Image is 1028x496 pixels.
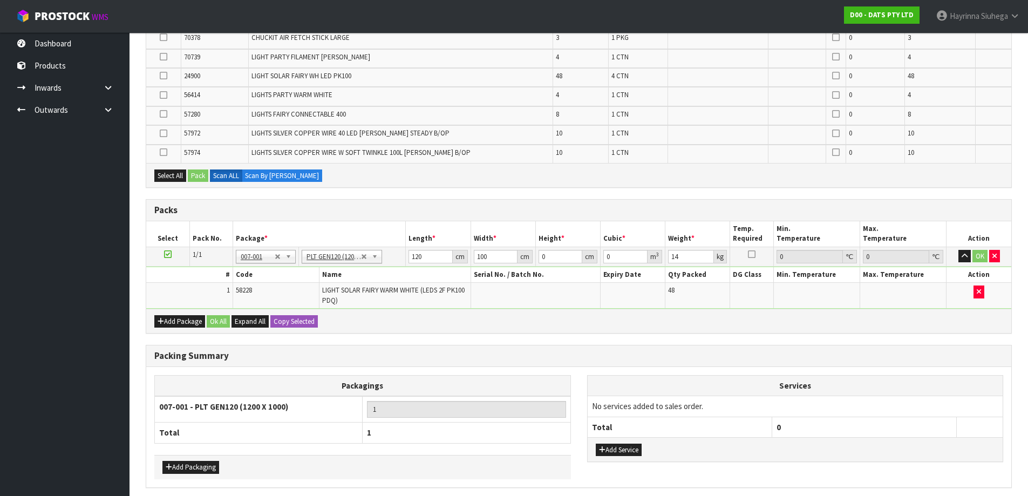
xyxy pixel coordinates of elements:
th: DG Class [730,267,773,283]
span: LIGHTS SILVER COPPER WIRE W SOFT TWINKLE 100L [PERSON_NAME] B/OP [251,148,471,157]
button: Add Service [596,444,642,457]
span: 1 CTN [611,128,629,138]
span: 0 [849,110,852,119]
span: 1 CTN [611,52,629,62]
th: Pack No. [189,221,233,247]
th: Total [588,417,772,437]
th: Code [233,267,319,283]
span: 0 [849,52,852,62]
span: 70378 [184,33,200,42]
span: 1 CTN [611,110,629,119]
th: Temp. Required [730,221,773,247]
div: cm [582,250,597,263]
span: 4 [908,52,911,62]
th: Max. Temperature [860,267,946,283]
span: LIGHT PARTY FILAMENT [PERSON_NAME] [251,52,370,62]
span: ProStock [35,9,90,23]
th: Cubic [601,221,665,247]
button: Pack [188,169,208,182]
div: ℃ [929,250,943,263]
div: kg [714,250,727,263]
th: Min. Temperature [773,267,860,283]
div: cm [518,250,533,263]
button: Copy Selected [270,315,318,328]
span: 58228 [236,286,252,295]
th: Length [406,221,471,247]
th: Min. Temperature [773,221,860,247]
strong: D00 - DATS PTY LTD [850,10,914,19]
span: CHUCKIT AIR FETCH STICK LARGE [251,33,350,42]
span: 48 [908,71,914,80]
th: Action [947,221,1011,247]
sup: 3 [656,251,659,258]
div: cm [453,250,468,263]
div: m [648,250,662,263]
th: Height [535,221,600,247]
th: Services [588,376,1003,396]
label: Scan ALL [210,169,242,182]
h3: Packing Summary [154,351,1003,361]
span: 70739 [184,52,200,62]
span: LIGHTS SILVER COPPER WIRE 40 LED [PERSON_NAME] STEADY B/OP [251,128,450,138]
td: No services added to sales order. [588,396,1003,417]
button: Add Package [154,315,205,328]
span: 3 [908,33,911,42]
th: Total [155,423,363,443]
span: 0 [777,422,781,432]
th: Serial No. / Batch No. [471,267,600,283]
span: 4 [556,52,559,62]
span: 1 [227,286,230,295]
th: Qty Packed [665,267,730,283]
span: 10 [908,128,914,138]
span: LIGHTS FAIRY CONNECTABLE 400 [251,110,346,119]
span: 0 [849,90,852,99]
span: 57280 [184,110,200,119]
th: Package [233,221,406,247]
span: 1/1 [193,250,202,259]
span: 4 [908,90,911,99]
a: D00 - DATS PTY LTD [844,6,920,24]
span: 57972 [184,128,200,138]
span: 10 [908,148,914,157]
span: PLT GEN120 (1200 X 1000) [307,250,361,263]
strong: 007-001 - PLT GEN120 (1200 X 1000) [159,402,288,412]
span: 8 [908,110,911,119]
span: 48 [668,286,675,295]
span: Siuhega [981,11,1008,21]
th: Expiry Date [601,267,665,283]
span: 0 [849,148,852,157]
h3: Packs [154,205,1003,215]
button: Select All [154,169,186,182]
th: Select [146,221,189,247]
span: 3 [556,33,559,42]
span: 1 [367,427,371,438]
th: Packagings [155,376,571,397]
img: cube-alt.png [16,9,30,23]
span: 4 [556,90,559,99]
th: Width [471,221,535,247]
span: LIGHT SOLAR FAIRY WARM WHITE (LEDS 2F PK100 PDQ) [322,286,465,304]
span: 1 CTN [611,148,629,157]
span: 56414 [184,90,200,99]
span: 57974 [184,148,200,157]
th: Action [947,267,1011,283]
span: 0 [849,71,852,80]
span: 1 PKG [611,33,629,42]
th: Name [319,267,471,283]
span: 48 [556,71,562,80]
span: 8 [556,110,559,119]
th: Weight [665,221,730,247]
button: Add Packaging [162,461,219,474]
span: LIGHTS PARTY WARM WHITE [251,90,332,99]
span: 24900 [184,71,200,80]
small: WMS [92,12,108,22]
span: 4 CTN [611,71,629,80]
span: Hayrinna [950,11,979,21]
th: Max. Temperature [860,221,946,247]
div: ℃ [843,250,857,263]
span: 0 [849,128,852,138]
span: 10 [556,148,562,157]
button: OK [972,250,988,263]
th: # [146,267,233,283]
button: Ok All [207,315,230,328]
